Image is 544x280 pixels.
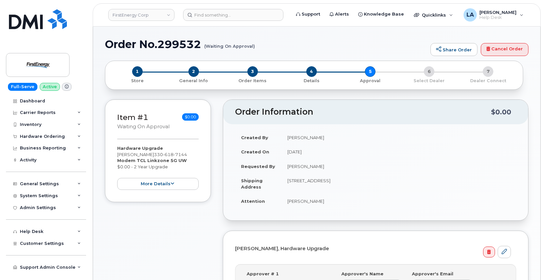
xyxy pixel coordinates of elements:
td: [PERSON_NAME] [281,159,516,174]
strong: Modem TCL Linkzone 5G UW [117,158,187,163]
h4: [PERSON_NAME], Hardware Upgrade [235,246,511,252]
h1: Order No.299532 [105,38,427,50]
h2: Order Information [235,107,491,117]
span: 2 [188,66,199,77]
label: Approver's Email [412,271,453,277]
strong: Shipping Address [241,178,263,190]
strong: Created On [241,149,269,154]
a: Share Order [430,43,477,56]
small: Waiting On Approval [117,124,170,130]
p: Order Items [226,78,279,84]
span: 330 [154,152,187,157]
span: 618 [163,152,173,157]
strong: Created By [241,135,268,140]
div: [PERSON_NAME] $0.00 - 2 Year Upgrade [117,145,199,190]
span: $0.00 [182,113,199,121]
label: Approver # 1 [247,271,279,277]
p: Details [285,78,338,84]
span: 1 [132,66,143,77]
a: 2 General Info [164,77,223,84]
td: [STREET_ADDRESS] [281,173,516,194]
a: Item #1 [117,113,148,122]
td: [DATE] [281,144,516,159]
a: Cancel Order [481,43,528,56]
span: 4 [306,66,317,77]
label: Approver's Name [341,271,383,277]
button: more details [117,178,199,190]
a: 4 Details [282,77,341,84]
a: 1 Store [111,77,164,84]
p: Store [113,78,162,84]
span: 3 [247,66,258,77]
strong: Attention [241,198,265,204]
p: General Info [167,78,221,84]
strong: Hardware Upgrade [117,145,163,151]
span: 7144 [173,152,187,157]
small: (Waiting On Approval) [204,38,255,49]
td: [PERSON_NAME] [281,130,516,145]
td: [PERSON_NAME] [281,194,516,208]
a: 3 Order Items [223,77,282,84]
strong: Requested By [241,164,275,169]
div: $0.00 [491,106,511,118]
